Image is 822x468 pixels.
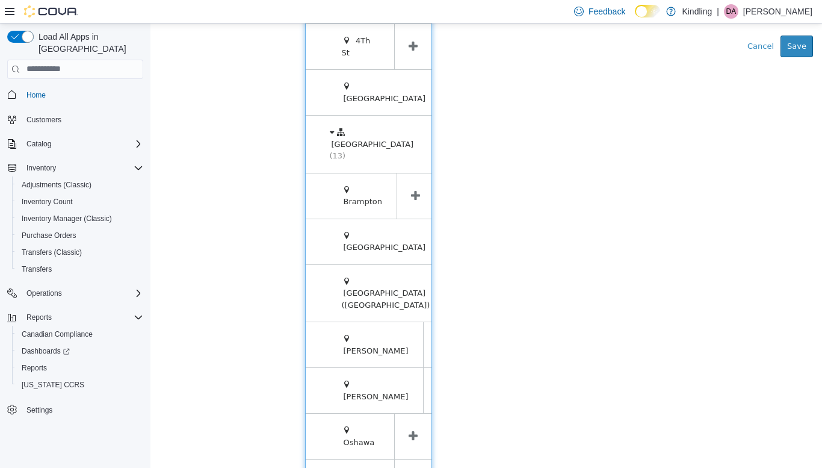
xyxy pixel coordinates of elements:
span: Adjustments (Classic) [22,180,91,190]
span: 4Th St [191,13,220,34]
button: Inventory [22,161,61,175]
a: Purchase Orders [17,228,81,243]
span: Settings [26,405,52,415]
a: Customers [22,113,66,127]
span: Operations [22,286,143,301]
button: Inventory Count [12,193,148,210]
button: Save [630,12,663,34]
span: Catalog [22,137,143,151]
span: Canadian Compliance [22,329,93,339]
span: [GEOGRAPHIC_DATA] [193,70,276,80]
button: Reports [22,310,57,325]
button: Transfers (Classic) [12,244,148,261]
span: Customers [22,112,143,127]
span: Inventory Count [17,195,143,209]
input: Dark Mode [635,5,660,17]
button: Catalog [2,136,148,152]
p: | [717,4,719,19]
button: [US_STATE] CCRS [12,376,148,393]
span: Reports [22,363,47,373]
span: Reports [26,313,52,322]
a: Dashboards [12,343,148,360]
span: [PERSON_NAME] [193,369,258,378]
span: Purchase Orders [22,231,76,240]
span: Home [26,90,46,100]
a: Transfers [17,262,57,276]
span: Washington CCRS [17,378,143,392]
button: Purchase Orders [12,227,148,244]
span: Reports [22,310,143,325]
span: Inventory Manager (Classic) [17,211,143,226]
div: Daniel Amyotte [724,4,738,19]
span: Operations [26,289,62,298]
span: Dashboards [22,346,70,356]
button: Operations [2,285,148,302]
span: Oshawa [193,414,224,423]
span: Settings [22,402,143,417]
span: Dashboards [17,344,143,358]
span: DA [726,4,737,19]
button: Reports [12,360,148,376]
a: Reports [17,361,52,375]
span: Load All Apps in [GEOGRAPHIC_DATA] [34,31,143,55]
button: Cancel [590,12,630,34]
button: Canadian Compliance [12,326,148,343]
span: Inventory Count [22,197,73,207]
a: Adjustments (Classic) [17,178,96,192]
span: Brampton [193,173,232,183]
span: [GEOGRAPHIC_DATA] [181,116,264,125]
a: Inventory Count [17,195,78,209]
span: Inventory Manager (Classic) [22,214,112,223]
span: Transfers (Classic) [22,248,82,257]
span: [GEOGRAPHIC_DATA] ([GEOGRAPHIC_DATA]) [191,265,280,286]
span: Feedback [589,5,625,17]
span: Adjustments (Classic) [17,178,143,192]
button: Settings [2,401,148,418]
span: [US_STATE] CCRS [22,380,84,390]
span: Reports [17,361,143,375]
span: Transfers (Classic) [17,245,143,260]
img: Cova [24,5,78,17]
span: Canadian Compliance [17,327,143,342]
span: Purchase Orders [17,228,143,243]
span: Catalog [26,139,51,149]
span: Inventory [26,163,56,173]
a: Inventory Manager (Classic) [17,211,117,226]
button: Customers [2,111,148,128]
button: Transfers [12,261,148,278]
a: Dashboards [17,344,75,358]
a: [US_STATE] CCRS [17,378,89,392]
a: Canadian Compliance [17,327,97,342]
span: Home [22,87,143,102]
span: Inventory [22,161,143,175]
span: [PERSON_NAME] [193,323,258,332]
span: Transfers [22,264,52,274]
button: Home [2,86,148,104]
nav: Complex example [7,81,143,450]
button: Catalog [22,137,56,151]
button: Inventory Manager (Classic) [12,210,148,227]
a: Home [22,88,51,102]
span: [GEOGRAPHIC_DATA] [193,219,276,228]
button: Adjustments (Classic) [12,176,148,193]
p: Kindling [682,4,712,19]
span: (13) [179,128,196,137]
span: Customers [26,115,61,125]
button: Inventory [2,160,148,176]
a: Settings [22,403,57,417]
button: Operations [22,286,67,301]
span: Transfers [17,262,143,276]
a: Transfers (Classic) [17,245,87,260]
button: Reports [2,309,148,326]
p: [PERSON_NAME] [743,4,812,19]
